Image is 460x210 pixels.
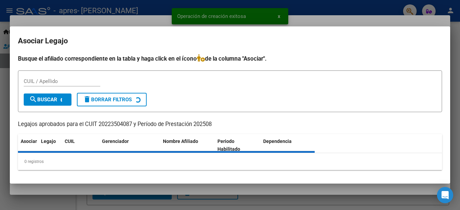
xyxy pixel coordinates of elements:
span: CUIL [65,139,75,144]
h2: Asociar Legajo [18,35,442,47]
span: Legajo [41,139,56,144]
span: Buscar [29,97,57,103]
datatable-header-cell: Nombre Afiliado [160,134,215,156]
datatable-header-cell: Asociar [18,134,38,156]
span: Dependencia [263,139,292,144]
mat-icon: search [29,95,37,103]
button: Buscar [24,93,71,106]
span: Periodo Habilitado [217,139,240,152]
mat-icon: delete [83,95,91,103]
datatable-header-cell: Legajo [38,134,62,156]
span: Asociar [21,139,37,144]
datatable-header-cell: CUIL [62,134,99,156]
h4: Busque el afiliado correspondiente en la tabla y haga click en el ícono de la columna "Asociar". [18,54,442,63]
datatable-header-cell: Periodo Habilitado [215,134,260,156]
datatable-header-cell: Gerenciador [99,134,160,156]
p: Legajos aprobados para el CUIT 20223504087 y Período de Prestación 202508 [18,120,442,129]
button: Borrar Filtros [77,93,147,106]
div: Open Intercom Messenger [437,187,453,203]
div: 0 registros [18,153,442,170]
span: Gerenciador [102,139,129,144]
datatable-header-cell: Dependencia [260,134,315,156]
span: Borrar Filtros [83,97,132,103]
span: Nombre Afiliado [163,139,198,144]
